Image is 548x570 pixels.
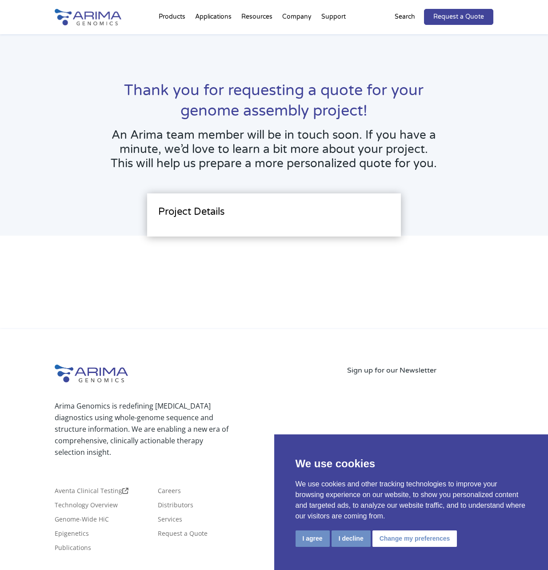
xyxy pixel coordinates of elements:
[347,365,493,376] p: Sign up for our Newsletter
[296,456,527,472] p: We use cookies
[55,9,121,25] img: Arima-Genomics-logo
[296,530,330,547] button: I agree
[395,11,415,23] p: Search
[424,9,493,25] a: Request a Quote
[296,479,527,522] p: We use cookies and other tracking technologies to improve your browsing experience on our website...
[372,530,457,547] button: Change my preferences
[55,516,109,526] a: Genome-Wide HiC
[332,530,371,547] button: I decline
[158,516,182,526] a: Services
[158,488,181,498] a: Careers
[55,502,118,512] a: Technology Overview
[55,400,230,458] p: Arima Genomics is redefining [MEDICAL_DATA] diagnostics using whole-genome sequence and structure...
[55,488,128,498] a: Aventa Clinical Testing
[110,128,439,177] h3: An Arima team member will be in touch soon. If you have a minute, we’d love to learn a bit more a...
[55,530,89,540] a: Epigenetics
[55,545,91,554] a: Publications
[110,80,439,128] h1: Thank you for requesting a quote for your genome assembly project!
[158,206,225,217] span: Project Details
[158,502,193,512] a: Distributors
[55,365,128,382] img: Arima-Genomics-logo
[158,530,208,540] a: Request a Quote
